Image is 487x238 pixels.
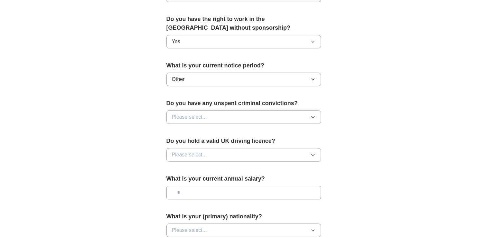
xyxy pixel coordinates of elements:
span: Please select... [172,151,207,159]
label: Do you have any unspent criminal convictions? [166,99,321,108]
button: Please select... [166,110,321,124]
button: Please select... [166,148,321,162]
span: Other [172,75,185,83]
button: Other [166,73,321,86]
span: Yes [172,38,180,45]
button: Please select... [166,223,321,237]
span: Please select... [172,113,207,121]
label: What is your current annual salary? [166,174,321,183]
label: Do you hold a valid UK driving licence? [166,137,321,145]
span: Please select... [172,226,207,234]
label: What is your current notice period? [166,61,321,70]
label: Do you have the right to work in the [GEOGRAPHIC_DATA] without sponsorship? [166,15,321,32]
label: What is your (primary) nationality? [166,212,321,221]
button: Yes [166,35,321,48]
